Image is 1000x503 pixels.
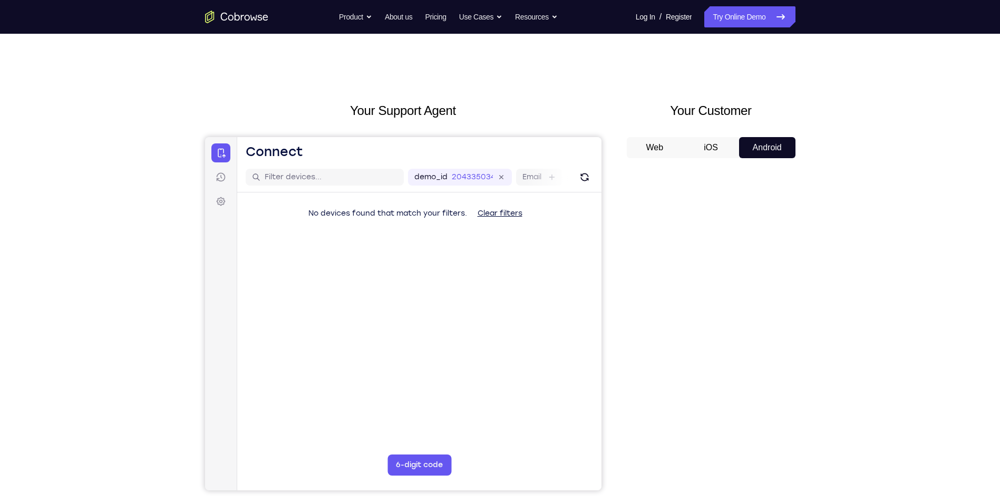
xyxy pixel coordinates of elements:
[205,137,601,490] iframe: Agent
[339,6,372,27] button: Product
[459,6,502,27] button: Use Cases
[205,101,601,120] h2: Your Support Agent
[683,137,739,158] button: iOS
[666,6,692,27] a: Register
[627,101,795,120] h2: Your Customer
[636,6,655,27] a: Log In
[659,11,662,23] span: /
[704,6,795,27] a: Try Online Demo
[205,11,268,23] a: Go to the home page
[739,137,795,158] button: Android
[627,137,683,158] button: Web
[515,6,558,27] button: Resources
[425,6,446,27] a: Pricing
[385,6,412,27] a: About us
